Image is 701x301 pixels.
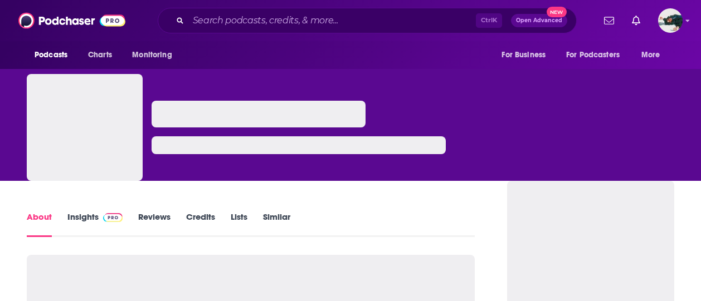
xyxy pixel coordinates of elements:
span: Monitoring [132,47,172,63]
button: open menu [634,45,674,66]
span: New [547,7,567,17]
span: Open Advanced [516,18,562,23]
span: Logged in as fsg.publicity [658,8,683,33]
a: Credits [186,211,215,237]
a: Charts [81,45,119,66]
div: Search podcasts, credits, & more... [158,8,577,33]
button: open menu [494,45,559,66]
img: Podchaser - Follow, Share and Rate Podcasts [18,10,125,31]
input: Search podcasts, credits, & more... [188,12,476,29]
a: About [27,211,52,237]
img: Podchaser Pro [103,213,123,222]
button: Show profile menu [658,8,683,33]
span: Ctrl K [476,13,502,28]
button: open menu [124,45,186,66]
span: More [641,47,660,63]
a: Lists [231,211,247,237]
img: User Profile [658,8,683,33]
a: Show notifications dropdown [600,11,619,30]
a: InsightsPodchaser Pro [67,211,123,237]
a: Show notifications dropdown [627,11,645,30]
span: For Business [502,47,546,63]
button: open menu [559,45,636,66]
button: open menu [27,45,82,66]
span: Podcasts [35,47,67,63]
a: Similar [263,211,290,237]
span: Charts [88,47,112,63]
button: Open AdvancedNew [511,14,567,27]
a: Reviews [138,211,171,237]
span: For Podcasters [566,47,620,63]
